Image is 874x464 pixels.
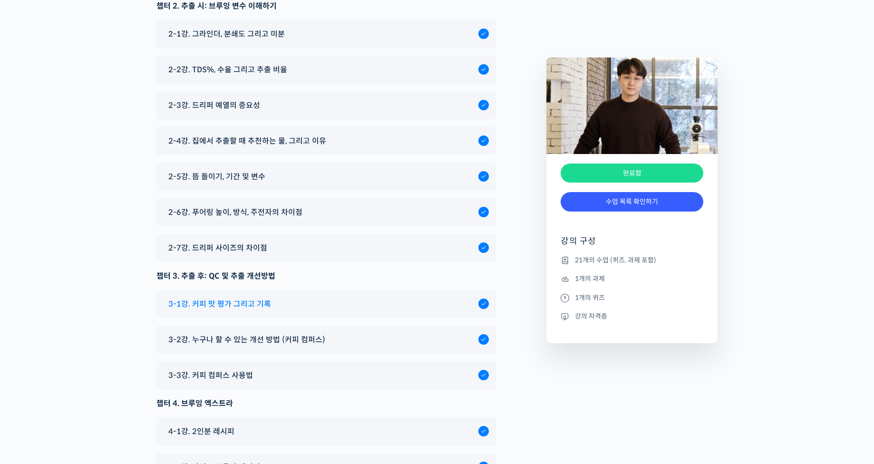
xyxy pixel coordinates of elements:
[164,298,489,310] a: 3-1강. 커피 맛 평가 그리고 기록
[164,135,489,147] a: 2-4강. 집에서 추출할 때 추천하는 물, 그리고 이유
[164,170,489,183] a: 2-5강. 뜸 들이기, 기간 및 변수
[168,298,271,310] span: 3-1강. 커피 맛 평가 그리고 기록
[87,316,98,324] span: 대화
[156,397,496,410] div: 챕터 4. 브루잉 엑스트라
[164,63,489,76] a: 2-2강. TDS%, 수율 그리고 추출 비율
[123,301,183,325] a: 설정
[164,206,489,219] a: 2-6강. 푸어링 높이, 방식, 주전자의 차이점
[168,135,326,147] span: 2-4강. 집에서 추출할 때 추천하는 물, 그리고 이유
[30,316,36,323] span: 홈
[164,425,489,438] a: 4-1강. 2인분 레시피
[561,310,703,322] li: 강의 자격증
[168,242,267,254] span: 2-7강. 드리퍼 사이즈의 차이점
[168,369,253,382] span: 3-3강. 커피 컴퍼스 사용법
[168,425,234,438] span: 4-1강. 2인분 레시피
[561,273,703,285] li: 1개의 과제
[561,235,703,254] h4: 강의 구성
[164,242,489,254] a: 2-7강. 드리퍼 사이즈의 차이점
[147,316,158,323] span: 설정
[561,164,703,183] div: 완료함
[164,333,489,346] a: 3-2강. 누구나 할 수 있는 개선 방법 (커피 컴퍼스)
[168,206,302,219] span: 2-6강. 푸어링 높이, 방식, 주전자의 차이점
[3,301,63,325] a: 홈
[561,254,703,266] li: 21개의 수업 (퀴즈, 과제 포함)
[561,192,703,212] a: 수업 목록 확인하기
[168,63,287,76] span: 2-2강. TDS%, 수율 그리고 추출 비율
[168,170,265,183] span: 2-5강. 뜸 들이기, 기간 및 변수
[63,301,123,325] a: 대화
[168,28,285,40] span: 2-1강. 그라인더, 분쇄도 그리고 미분
[164,28,489,40] a: 2-1강. 그라인더, 분쇄도 그리고 미분
[168,333,325,346] span: 3-2강. 누구나 할 수 있는 개선 방법 (커피 컴퍼스)
[561,292,703,303] li: 1개의 퀴즈
[168,99,260,112] span: 2-3강. 드리퍼 예열의 중요성
[156,270,496,282] div: 챕터 3. 추출 후: QC 및 추출 개선방법
[164,99,489,112] a: 2-3강. 드리퍼 예열의 중요성
[164,369,489,382] a: 3-3강. 커피 컴퍼스 사용법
